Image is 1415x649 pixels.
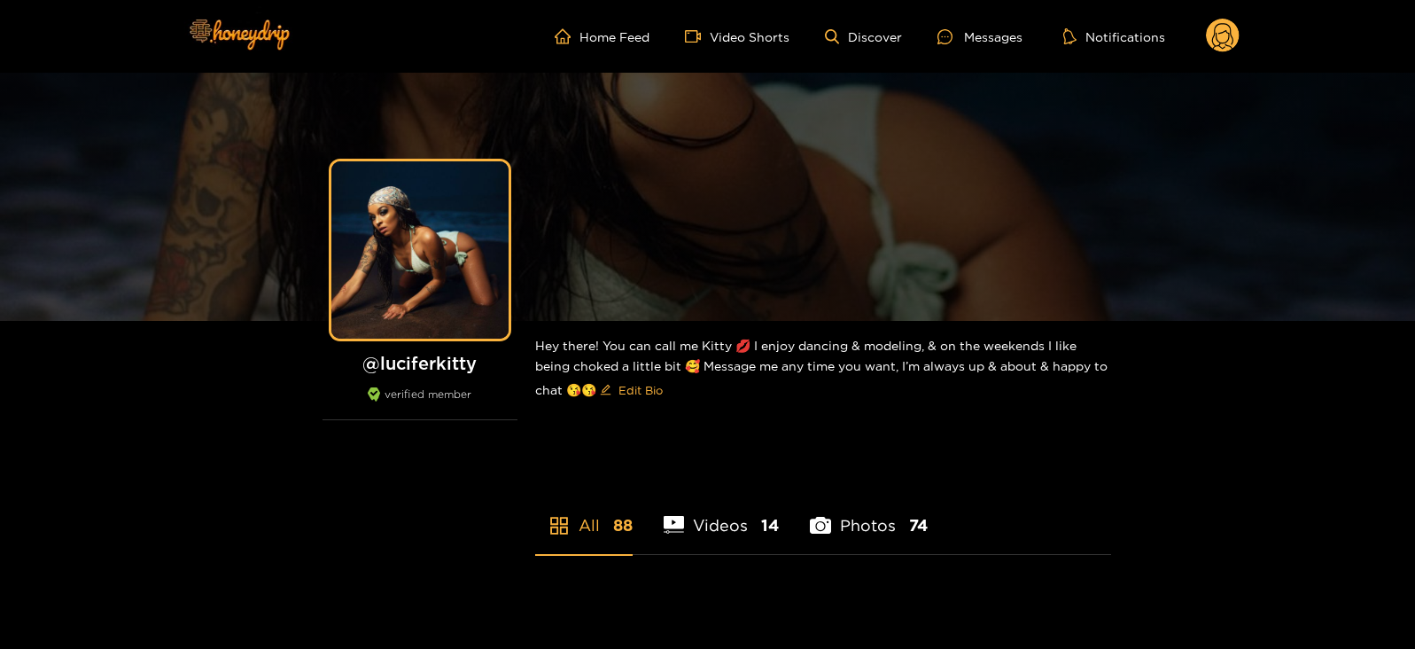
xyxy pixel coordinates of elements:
[810,474,928,554] li: Photos
[323,352,517,374] h1: @ luciferkitty
[535,321,1111,418] div: Hey there! You can call me Kitty 💋 I enjoy dancing & modeling, & on the weekends I like being cho...
[323,387,517,420] div: verified member
[555,28,579,44] span: home
[600,384,611,397] span: edit
[685,28,710,44] span: video-camera
[555,28,649,44] a: Home Feed
[664,474,780,554] li: Videos
[937,27,1022,47] div: Messages
[596,376,666,404] button: editEdit Bio
[613,514,633,536] span: 88
[535,474,633,554] li: All
[1058,27,1170,45] button: Notifications
[548,515,570,536] span: appstore
[761,514,779,536] span: 14
[909,514,928,536] span: 74
[825,29,902,44] a: Discover
[685,28,789,44] a: Video Shorts
[618,381,663,399] span: Edit Bio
